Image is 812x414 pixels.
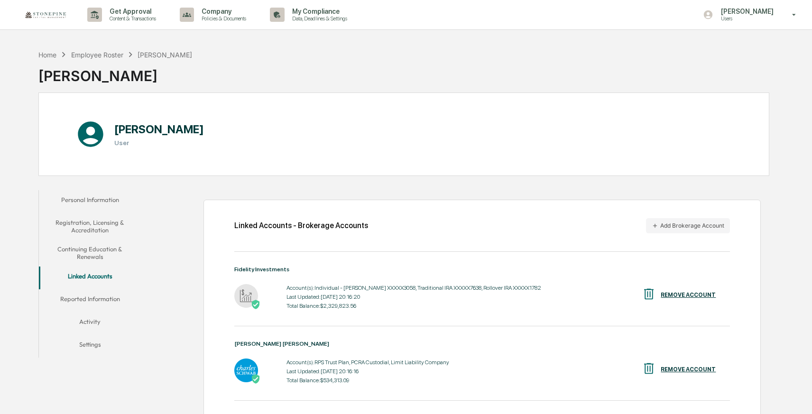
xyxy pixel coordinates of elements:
div: Home [38,51,56,59]
button: Registration, Licensing & Accreditation [39,213,141,240]
div: Total Balance: $534,313.09 [286,377,449,384]
img: Active [251,300,260,309]
div: Account(s): Individual - [PERSON_NAME] XXXXX3058, Traditional IRA XXXXX7638, Rollover IRA XXXXX1782 [286,285,541,291]
button: Settings [39,335,141,358]
div: REMOVE ACCOUNT [661,292,716,298]
img: Active [251,374,260,384]
p: My Compliance [285,8,352,15]
div: secondary tabs example [39,190,141,358]
p: Company [194,8,251,15]
div: Account(s): RPS Trust Plan, PCRA Custodial, Limit Liability Company [286,359,449,366]
div: [PERSON_NAME] [138,51,192,59]
button: Linked Accounts [39,267,141,289]
p: Content & Transactions [102,15,161,22]
img: logo [23,9,68,20]
p: Data, Deadlines & Settings [285,15,352,22]
button: Add Brokerage Account [646,218,730,233]
p: Users [713,15,778,22]
iframe: Open customer support [782,383,807,408]
button: Continuing Education & Renewals [39,239,141,267]
div: [PERSON_NAME] [PERSON_NAME] [234,340,730,347]
button: Reported Information [39,289,141,312]
div: Linked Accounts - Brokerage Accounts [234,221,368,230]
h3: User [114,139,204,147]
img: Charles Schwab - Active [234,359,258,382]
img: REMOVE ACCOUNT [642,361,656,376]
p: [PERSON_NAME] [713,8,778,15]
button: Personal Information [39,190,141,213]
div: Employee Roster [71,51,123,59]
div: [PERSON_NAME] [38,60,192,84]
div: Last Updated: [DATE] 20:16:16 [286,368,449,375]
div: Total Balance: $2,329,823.56 [286,303,541,309]
div: Fidelity Investments [234,266,730,273]
button: Activity [39,312,141,335]
p: Get Approval [102,8,161,15]
img: Fidelity Investments - Active [234,284,258,308]
div: Last Updated: [DATE] 20:16:20 [286,294,541,300]
p: Policies & Documents [194,15,251,22]
img: REMOVE ACCOUNT [642,287,656,301]
h1: [PERSON_NAME] [114,122,204,136]
div: REMOVE ACCOUNT [661,366,716,373]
